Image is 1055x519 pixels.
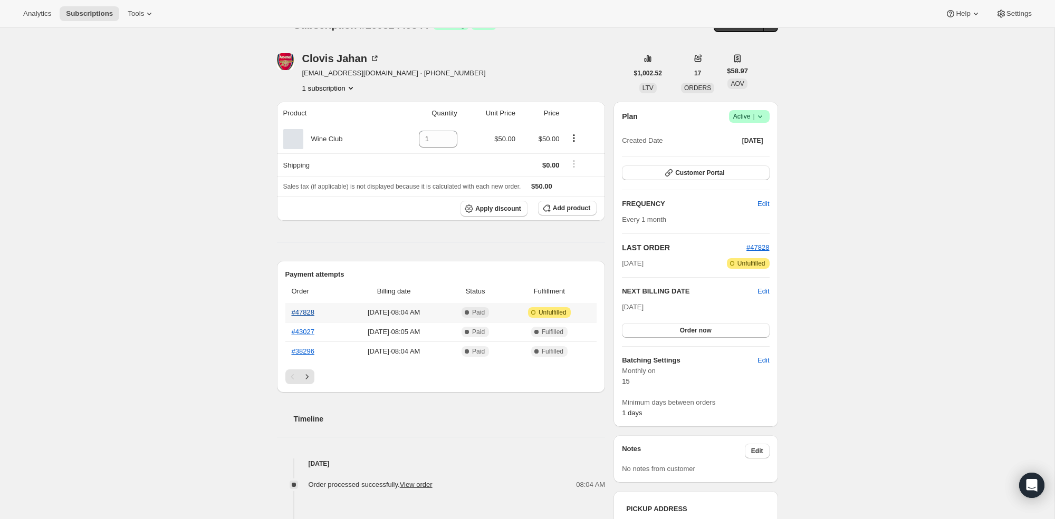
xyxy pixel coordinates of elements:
[622,444,745,458] h3: Notes
[542,328,563,336] span: Fulfilled
[736,133,770,148] button: [DATE]
[675,169,724,177] span: Customer Portal
[519,102,562,125] th: Price
[294,414,606,424] h2: Timeline
[622,199,757,209] h2: FREQUENCY
[622,377,629,385] span: 15
[475,204,521,213] span: Apply discount
[292,347,314,355] a: #38296
[622,258,644,269] span: [DATE]
[472,347,485,356] span: Paid
[461,201,527,217] button: Apply discount
[757,355,769,366] span: Edit
[731,80,744,87] span: AOV
[292,308,314,316] a: #47828
[494,135,515,143] span: $50.00
[553,204,590,212] span: Add product
[17,6,57,21] button: Analytics
[531,182,552,190] span: $50.00
[542,347,563,356] span: Fulfilled
[626,504,765,514] h3: PICKUP ADDRESS
[346,346,443,357] span: [DATE] · 08:04 AM
[66,9,113,18] span: Subscriptions
[680,326,712,335] span: Order now
[538,201,597,216] button: Add product
[622,286,757,297] h2: NEXT BILLING DATE
[23,9,51,18] span: Analytics
[622,242,746,253] h2: LAST ORDER
[622,303,644,311] span: [DATE]
[622,397,769,408] span: Minimum days between orders
[277,53,294,70] span: Clovis Jahan
[1019,473,1044,498] div: Open Intercom Messenger
[1006,9,1032,18] span: Settings
[346,307,443,318] span: [DATE] · 08:04 AM
[746,242,769,253] button: #47828
[285,369,597,384] nav: Pagination
[745,444,770,458] button: Edit
[292,328,314,336] a: #43027
[634,69,662,77] span: $1,002.52
[622,366,769,376] span: Monthly on
[565,158,582,170] button: Shipping actions
[285,269,597,280] h2: Payment attempts
[733,111,765,122] span: Active
[622,355,757,366] h6: Batching Settings
[302,53,380,64] div: Clovis Jahan
[727,66,748,76] span: $58.97
[128,9,144,18] span: Tools
[121,6,161,21] button: Tools
[622,323,769,338] button: Order now
[622,409,642,417] span: 1 days
[753,112,754,121] span: |
[742,136,763,145] span: [DATE]
[751,195,775,212] button: Edit
[388,102,461,125] th: Quantity
[684,84,711,92] span: ORDERS
[346,327,443,337] span: [DATE] · 08:05 AM
[751,447,763,455] span: Edit
[757,199,769,209] span: Edit
[539,308,567,317] span: Unfulfilled
[277,153,388,177] th: Shipping
[309,481,433,488] span: Order processed successfully.
[285,280,342,303] th: Order
[694,69,701,77] span: 17
[277,458,606,469] h4: [DATE]
[990,6,1038,21] button: Settings
[757,286,769,297] button: Edit
[565,132,582,144] button: Product actions
[642,84,654,92] span: LTV
[60,6,119,21] button: Subscriptions
[400,481,433,488] a: View order
[956,9,970,18] span: Help
[449,286,502,297] span: Status
[277,102,388,125] th: Product
[751,352,775,369] button: Edit
[622,111,638,122] h2: Plan
[283,183,521,190] span: Sales tax (if applicable) is not displayed because it is calculated with each new order.
[622,165,769,180] button: Customer Portal
[737,259,765,268] span: Unfulfilled
[622,135,663,146] span: Created Date
[628,66,668,81] button: $1,002.52
[576,479,605,490] span: 08:04 AM
[300,369,314,384] button: Next
[303,134,343,144] div: Wine Club
[346,286,443,297] span: Billing date
[472,308,485,317] span: Paid
[939,6,987,21] button: Help
[539,135,560,143] span: $50.00
[508,286,590,297] span: Fulfillment
[472,328,485,336] span: Paid
[302,68,486,79] span: [EMAIL_ADDRESS][DOMAIN_NAME] · [PHONE_NUMBER]
[746,243,769,251] a: #47828
[688,66,707,81] button: 17
[622,216,666,223] span: Every 1 month
[542,161,560,169] span: $0.00
[302,83,356,93] button: Product actions
[622,465,695,473] span: No notes from customer
[461,102,519,125] th: Unit Price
